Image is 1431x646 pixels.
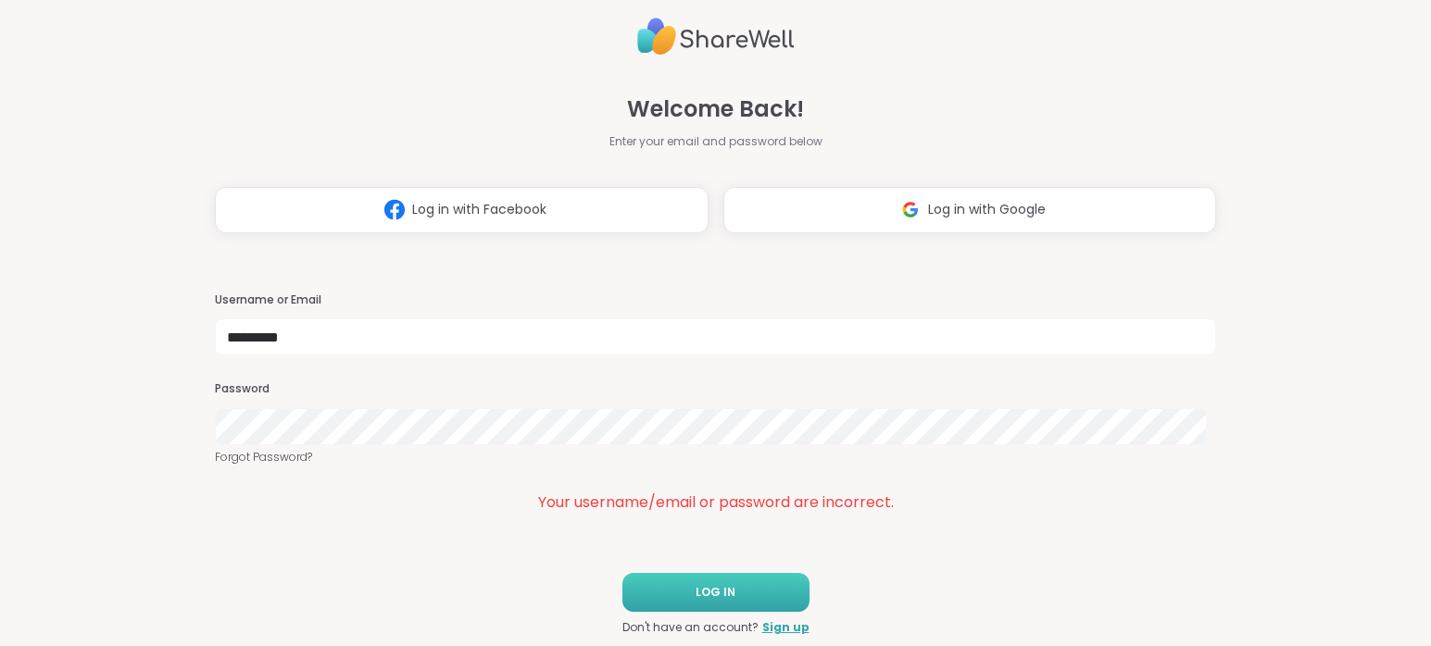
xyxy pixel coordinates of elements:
[622,619,759,636] span: Don't have an account?
[412,200,546,219] span: Log in with Facebook
[622,573,810,612] button: LOG IN
[928,200,1046,219] span: Log in with Google
[627,93,804,126] span: Welcome Back!
[215,381,1217,397] h3: Password
[723,187,1217,233] button: Log in with Google
[215,187,709,233] button: Log in with Facebook
[762,619,810,636] a: Sign up
[893,193,928,227] img: ShareWell Logomark
[377,193,412,227] img: ShareWell Logomark
[637,10,795,63] img: ShareWell Logo
[215,491,1217,514] div: Your username/email or password are incorrect.
[696,584,735,601] span: LOG IN
[215,292,1217,308] h3: Username or Email
[609,133,822,150] span: Enter your email and password below
[215,449,1217,466] a: Forgot Password?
